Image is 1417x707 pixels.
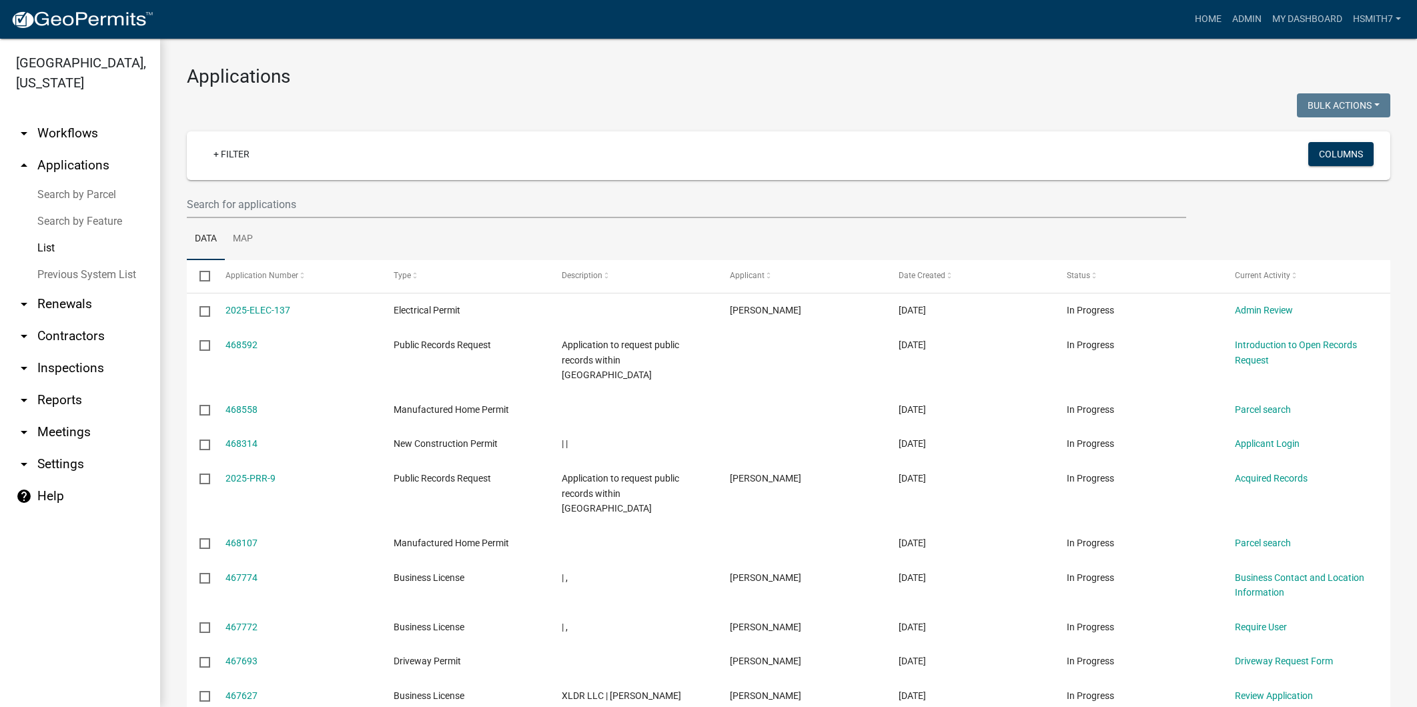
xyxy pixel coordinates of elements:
i: arrow_drop_down [16,296,32,312]
a: Data [187,218,225,261]
span: Dwight Aaron Cloud [730,690,801,701]
span: In Progress [1067,339,1114,350]
span: 08/25/2025 [899,305,926,315]
span: Applicant [730,271,765,280]
a: Introduction to Open Records Request [1235,339,1357,366]
span: 08/22/2025 [899,656,926,666]
span: Business License [394,572,464,583]
span: Status [1067,271,1090,280]
a: Review Application [1235,690,1313,701]
a: 468107 [225,538,258,548]
span: Public Records Request [394,339,491,350]
span: In Progress [1067,305,1114,315]
a: Parcel search [1235,404,1291,415]
a: Admin [1227,7,1267,32]
span: Application Number [225,271,298,280]
span: Current Activity [1235,271,1290,280]
span: Matthew Sizemore [730,305,801,315]
span: Manufactured Home Permit [394,404,509,415]
span: 08/23/2025 [899,473,926,484]
span: New Construction Permit [394,438,498,449]
span: Application to request public records within Talbot County [562,339,679,381]
i: arrow_drop_down [16,456,32,472]
span: 08/24/2025 [899,438,926,449]
a: Parcel search [1235,538,1291,548]
a: Admin Review [1235,305,1293,315]
datatable-header-cell: Application Number [212,260,380,292]
a: 467693 [225,656,258,666]
a: 467772 [225,622,258,632]
span: Date Created [899,271,945,280]
datatable-header-cell: Description [549,260,717,292]
a: + Filter [203,142,260,166]
span: 08/22/2025 [899,572,926,583]
datatable-header-cell: Date Created [885,260,1053,292]
a: Business Contact and Location Information [1235,572,1364,598]
span: Description [562,271,602,280]
a: 468558 [225,404,258,415]
span: Driveway Permit [394,656,461,666]
i: arrow_drop_down [16,125,32,141]
i: arrow_drop_down [16,360,32,376]
i: arrow_drop_up [16,157,32,173]
a: 468314 [225,438,258,449]
span: In Progress [1067,656,1114,666]
a: 467627 [225,690,258,701]
datatable-header-cell: Select [187,260,212,292]
span: Manufactured Home Permit [394,538,509,548]
h3: Applications [187,65,1390,88]
datatable-header-cell: Current Activity [1222,260,1390,292]
span: In Progress [1067,404,1114,415]
span: | , [562,572,568,583]
span: Tamara B Robinson [730,622,801,632]
a: Map [225,218,261,261]
span: 08/22/2025 [899,538,926,548]
a: Require User [1235,622,1287,632]
span: Tamara B Robinson [730,572,801,583]
i: help [16,488,32,504]
i: arrow_drop_down [16,392,32,408]
span: In Progress [1067,622,1114,632]
a: 2025-PRR-9 [225,473,276,484]
a: Acquired Records [1235,473,1308,484]
span: | , [562,622,568,632]
span: Bailey Smith [730,656,801,666]
a: hsmith7 [1348,7,1406,32]
span: 08/21/2025 [899,690,926,701]
span: 08/25/2025 [899,339,926,350]
span: 08/25/2025 [899,404,926,415]
span: In Progress [1067,690,1114,701]
span: In Progress [1067,473,1114,484]
span: Amanda Glouner [730,473,801,484]
span: Business License [394,622,464,632]
span: | | [562,438,568,449]
button: Bulk Actions [1297,93,1390,117]
datatable-header-cell: Status [1054,260,1222,292]
a: Home [1190,7,1227,32]
span: Electrical Permit [394,305,460,315]
i: arrow_drop_down [16,328,32,344]
span: Public Records Request [394,473,491,484]
span: In Progress [1067,572,1114,583]
a: Applicant Login [1235,438,1300,449]
a: 467774 [225,572,258,583]
a: Driveway Request Form [1235,656,1333,666]
span: Type [394,271,411,280]
span: XLDR LLC | Cloud, Dwight [562,690,681,701]
button: Columns [1308,142,1374,166]
datatable-header-cell: Type [381,260,549,292]
span: In Progress [1067,438,1114,449]
input: Search for applications [187,191,1186,218]
a: 2025-ELEC-137 [225,305,290,315]
span: Application to request public records within Talbot County [562,473,679,514]
i: arrow_drop_down [16,424,32,440]
a: My Dashboard [1267,7,1348,32]
datatable-header-cell: Applicant [717,260,885,292]
a: 468592 [225,339,258,350]
span: In Progress [1067,538,1114,548]
span: Business License [394,690,464,701]
span: 08/22/2025 [899,622,926,632]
